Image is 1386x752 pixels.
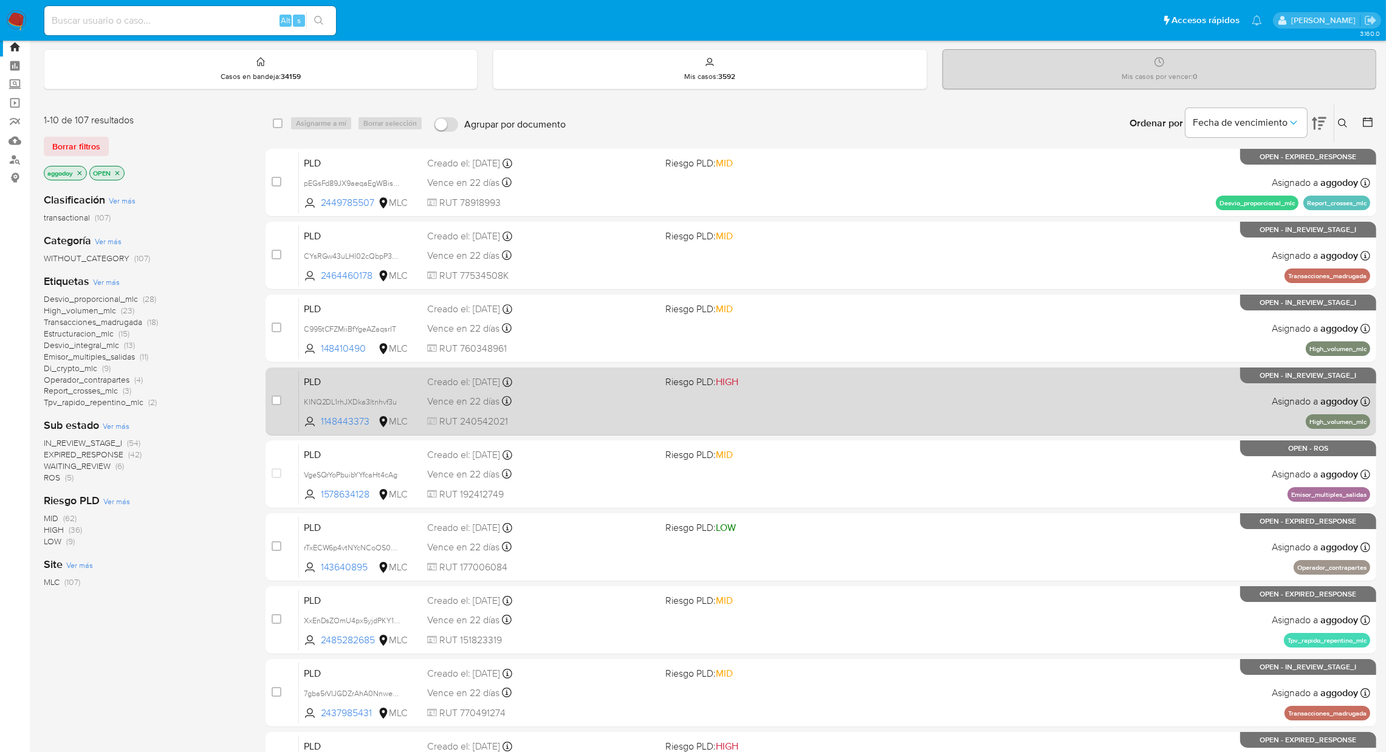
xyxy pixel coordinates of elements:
span: Alt [281,15,290,26]
span: s [297,15,301,26]
span: 3.160.0 [1360,29,1380,38]
a: Salir [1364,14,1377,27]
button: search-icon [306,12,331,29]
p: agustina.godoy@mercadolibre.com [1291,15,1360,26]
a: Notificaciones [1252,15,1262,26]
span: Accesos rápidos [1172,14,1240,27]
input: Buscar usuario o caso... [44,13,336,29]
